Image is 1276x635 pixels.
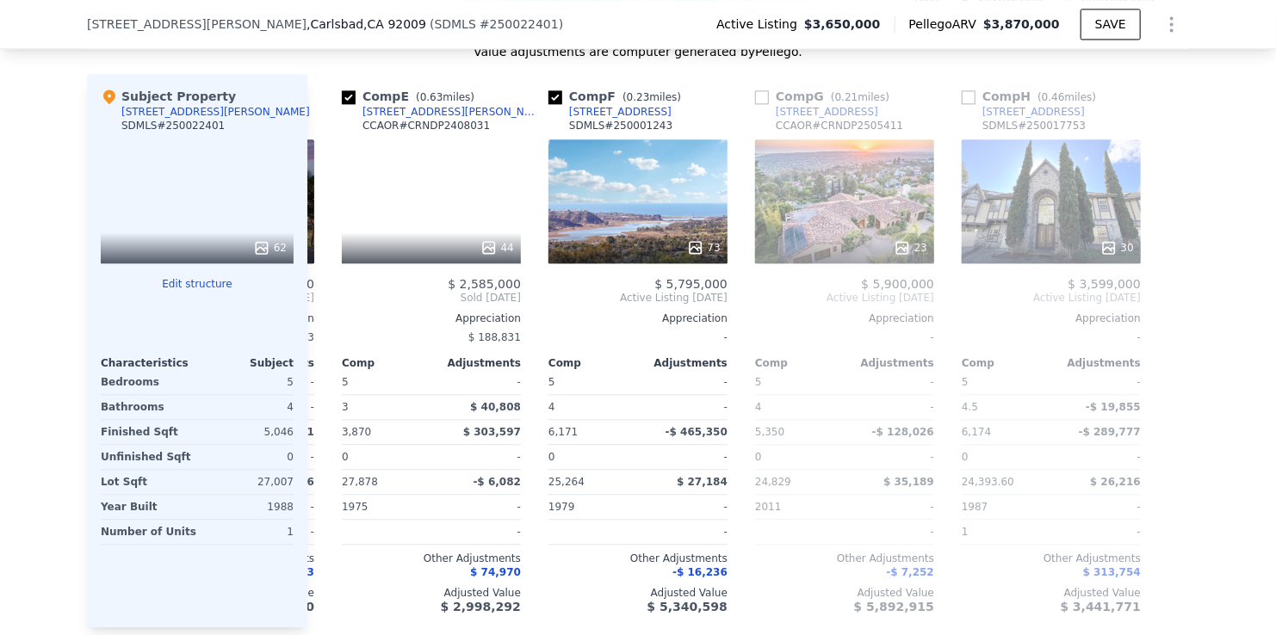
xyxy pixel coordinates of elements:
[755,88,896,105] div: Comp G
[672,566,728,578] span: -$ 16,236
[755,105,878,119] a: [STREET_ADDRESS]
[1083,566,1141,578] span: $ 313,754
[435,520,521,544] div: -
[569,105,672,119] div: [STREET_ADDRESS]
[121,119,225,133] div: SDMLS # 250022401
[776,105,878,119] div: [STREET_ADDRESS]
[101,495,194,519] div: Year Built
[1086,401,1141,413] span: -$ 19,855
[362,105,542,119] div: [STREET_ADDRESS][PERSON_NAME]
[548,105,672,119] a: [STREET_ADDRESS]
[548,325,728,349] div: -
[201,495,294,519] div: 1988
[201,470,294,494] div: 27,007
[1051,356,1141,370] div: Adjustments
[548,376,555,388] span: 5
[835,91,858,103] span: 0.21
[87,15,307,33] span: [STREET_ADDRESS][PERSON_NAME]
[616,91,688,103] span: ( miles)
[569,119,672,133] div: SDMLS # 250001243
[362,119,490,133] div: CCAOR # CRNDP2408031
[441,600,521,613] span: $ 2,998,292
[982,119,1086,133] div: SDMLS # 250017753
[755,451,762,463] span: 0
[548,495,635,519] div: 1979
[448,277,521,291] span: $ 2,585,000
[627,91,650,103] span: 0.23
[687,239,721,256] div: 73
[548,552,728,565] div: Other Adjustments
[641,495,728,519] div: -
[363,17,426,31] span: , CA 92009
[420,91,443,103] span: 0.63
[548,291,728,305] span: Active Listing [DATE]
[342,291,521,305] span: Sold [DATE]
[435,370,521,394] div: -
[962,291,1141,305] span: Active Listing [DATE]
[548,451,555,463] span: 0
[342,395,428,419] div: 3
[755,376,762,388] span: 5
[883,476,934,488] span: $ 35,189
[641,445,728,469] div: -
[201,370,294,394] div: 5
[962,311,1141,325] div: Appreciation
[480,17,559,31] span: # 250022401
[983,17,1060,31] span: $3,870,000
[872,426,934,438] span: -$ 128,026
[962,426,991,438] span: 6,174
[435,445,521,469] div: -
[342,476,378,488] span: 27,878
[474,476,521,488] span: -$ 6,082
[342,376,349,388] span: 5
[755,552,934,565] div: Other Adjustments
[962,356,1051,370] div: Comp
[854,600,934,613] span: $ 5,892,915
[342,105,542,119] a: [STREET_ADDRESS][PERSON_NAME]
[641,395,728,419] div: -
[861,277,934,291] span: $ 5,900,000
[1055,445,1141,469] div: -
[101,420,194,444] div: Finished Sqft
[755,356,845,370] div: Comp
[824,91,896,103] span: ( miles)
[638,356,728,370] div: Adjustments
[548,311,728,325] div: Appreciation
[197,356,294,370] div: Subject
[101,277,294,291] button: Edit structure
[848,395,934,419] div: -
[962,495,1048,519] div: 1987
[755,495,841,519] div: 2011
[342,451,349,463] span: 0
[342,311,521,325] div: Appreciation
[962,88,1103,105] div: Comp H
[755,426,784,438] span: 5,350
[1061,600,1141,613] span: $ 3,441,771
[548,586,728,600] div: Adjusted Value
[342,356,431,370] div: Comp
[470,566,521,578] span: $ 74,970
[101,88,236,105] div: Subject Property
[776,119,903,133] div: CCAOR # CRNDP2505411
[1055,520,1141,544] div: -
[1055,495,1141,519] div: -
[982,105,1085,119] div: [STREET_ADDRESS]
[962,552,1141,565] div: Other Adjustments
[253,239,287,256] div: 62
[548,476,585,488] span: 25,264
[1081,9,1141,40] button: SAVE
[548,426,578,438] span: 6,171
[909,15,984,33] span: Pellego ARV
[480,239,514,256] div: 44
[647,600,728,613] span: $ 5,340,598
[1100,239,1134,256] div: 30
[468,331,521,343] span: $ 188,831
[666,426,728,438] span: -$ 465,350
[548,88,688,105] div: Comp F
[641,520,728,544] div: -
[894,239,927,256] div: 23
[101,470,194,494] div: Lot Sqft
[201,420,294,444] div: 5,046
[887,566,934,578] span: -$ 7,252
[101,520,196,544] div: Number of Units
